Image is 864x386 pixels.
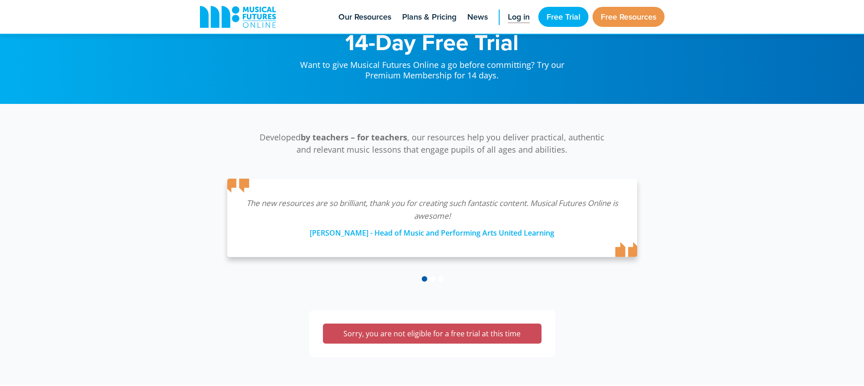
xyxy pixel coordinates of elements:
[538,7,588,27] a: Free Trial
[291,53,573,81] p: Want to give Musical Futures Online a go before committing? Try our Premium Membership for 14 days.
[301,132,407,143] strong: by teachers – for teachers
[332,328,532,339] p: Sorry, you are not eligible for a free trial at this time
[593,7,665,27] a: Free Resources
[245,197,619,222] p: The new resources are so brilliant, thank you for creating such fantastic content. Musical Future...
[338,11,391,23] span: Our Resources
[508,11,530,23] span: Log in
[291,31,573,53] h1: 14-Day Free Trial
[255,131,610,156] p: Developed , our resources help you deliver practical, authentic and relevant music lessons that e...
[467,11,488,23] span: News
[402,11,456,23] span: Plans & Pricing
[245,222,619,239] div: [PERSON_NAME] - Head of Music and Performing Arts United Learning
